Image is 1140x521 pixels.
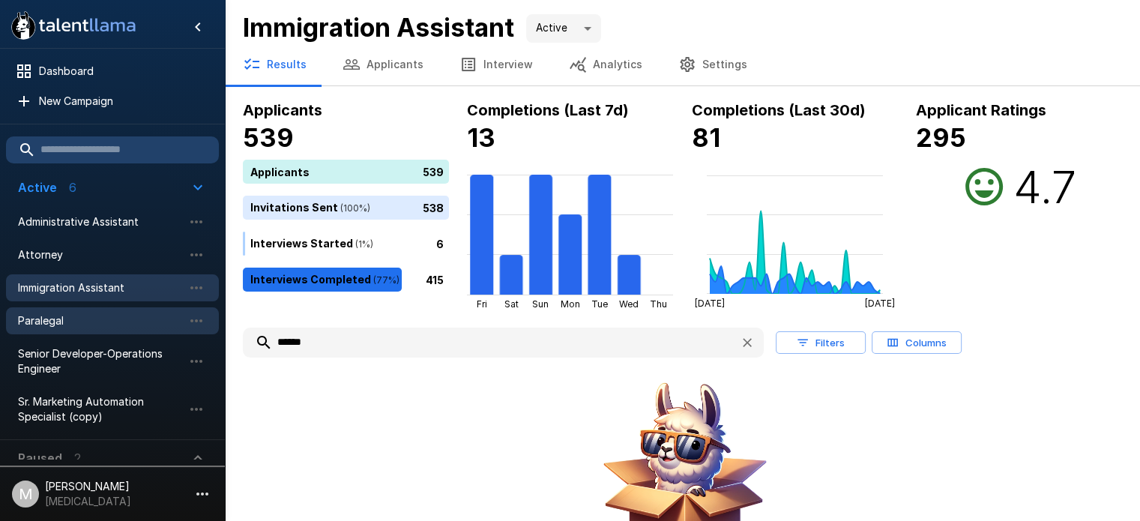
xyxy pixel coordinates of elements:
[467,122,495,153] b: 13
[533,298,549,310] tspan: Sun
[504,298,519,310] tspan: Sat
[423,199,444,215] p: 538
[423,163,444,179] p: 539
[692,122,720,153] b: 81
[650,298,667,310] tspan: Thu
[243,101,322,119] b: Applicants
[243,122,294,153] b: 539
[225,43,325,85] button: Results
[561,298,580,310] tspan: Mon
[325,43,441,85] button: Applicants
[865,298,895,309] tspan: [DATE]
[872,331,962,355] button: Columns
[243,12,514,43] b: Immigration Assistant
[436,235,444,251] p: 6
[441,43,551,85] button: Interview
[692,101,866,119] b: Completions (Last 30d)
[619,298,639,310] tspan: Wed
[916,101,1046,119] b: Applicant Ratings
[1013,160,1076,214] h2: 4.7
[694,298,724,309] tspan: [DATE]
[660,43,765,85] button: Settings
[591,298,608,310] tspan: Tue
[426,271,444,287] p: 415
[776,331,866,355] button: Filters
[526,14,601,43] div: Active
[477,298,487,310] tspan: Fri
[467,101,629,119] b: Completions (Last 7d)
[916,122,966,153] b: 295
[551,43,660,85] button: Analytics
